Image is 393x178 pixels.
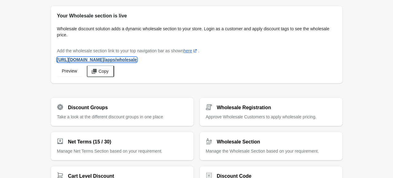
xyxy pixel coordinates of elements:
[57,65,82,76] a: Preview
[206,149,319,154] span: Manage the Wholesale Section based on your requirement.
[57,57,137,62] span: [URL][DOMAIN_NAME] /apps/wholesale
[68,138,111,146] h2: Net Terms (15 / 30)
[57,149,163,154] span: Manage Net Terms Section based on your requirement.
[55,54,140,65] a: [URL][DOMAIN_NAME]/apps/wholesale
[217,138,260,146] h2: Wholesale Section
[217,104,271,111] h2: Wholesale Registration
[57,12,336,20] h2: Your Wholesale section is live
[57,114,163,119] span: Take a look at the different discount groups in one place
[98,69,109,74] span: Copy
[62,69,77,73] span: Preview
[206,114,317,119] span: Approve Wholesale Customers to apply wholesale pricing.
[57,48,199,53] span: Add the wholesale section link to your top navigation bar as shown .
[183,48,198,53] a: here(opens a new window)
[87,65,114,77] button: Copy
[57,26,329,37] span: Wholesale discount solution adds a dynamic wholesale section to your store. Login as a customer a...
[68,104,108,111] h2: Discount Groups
